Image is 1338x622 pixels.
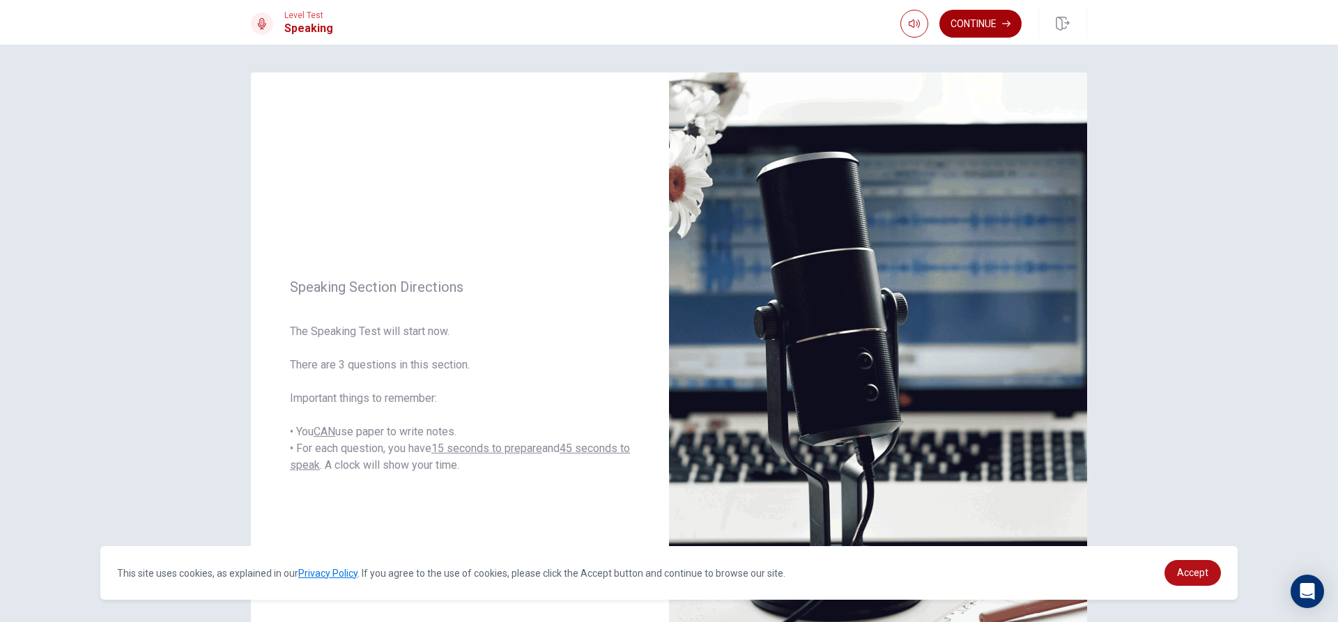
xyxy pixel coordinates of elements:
[284,20,333,37] h1: Speaking
[939,10,1022,38] button: Continue
[1291,575,1324,608] div: Open Intercom Messenger
[1164,560,1221,586] a: dismiss cookie message
[117,568,785,579] span: This site uses cookies, as explained in our . If you agree to the use of cookies, please click th...
[290,279,630,295] span: Speaking Section Directions
[298,568,357,579] a: Privacy Policy
[1177,567,1208,578] span: Accept
[100,546,1238,600] div: cookieconsent
[284,10,333,20] span: Level Test
[290,323,630,474] span: The Speaking Test will start now. There are 3 questions in this section. Important things to reme...
[314,425,335,438] u: CAN
[431,442,542,455] u: 15 seconds to prepare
